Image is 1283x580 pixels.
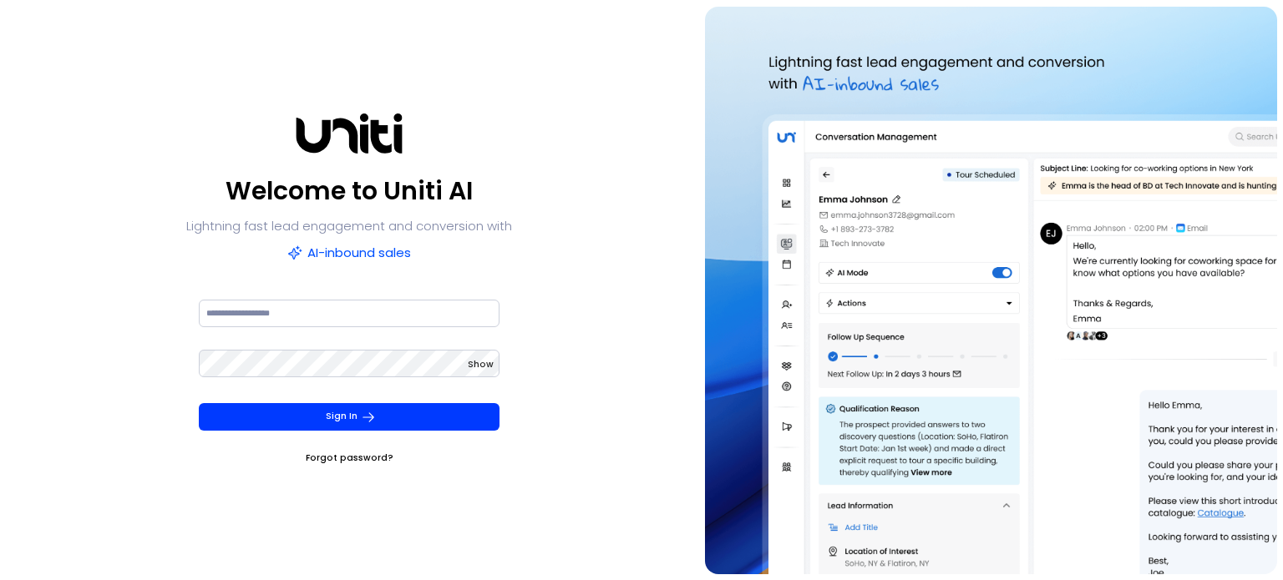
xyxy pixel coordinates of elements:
img: auth-hero.png [705,7,1276,574]
button: Show [468,356,494,373]
span: Show [468,358,494,371]
p: AI-inbound sales [287,241,411,265]
p: Lightning fast lead engagement and conversion with [186,214,512,238]
button: Sign In [199,403,500,431]
p: Welcome to Uniti AI [226,171,473,211]
a: Forgot password? [306,450,393,467]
